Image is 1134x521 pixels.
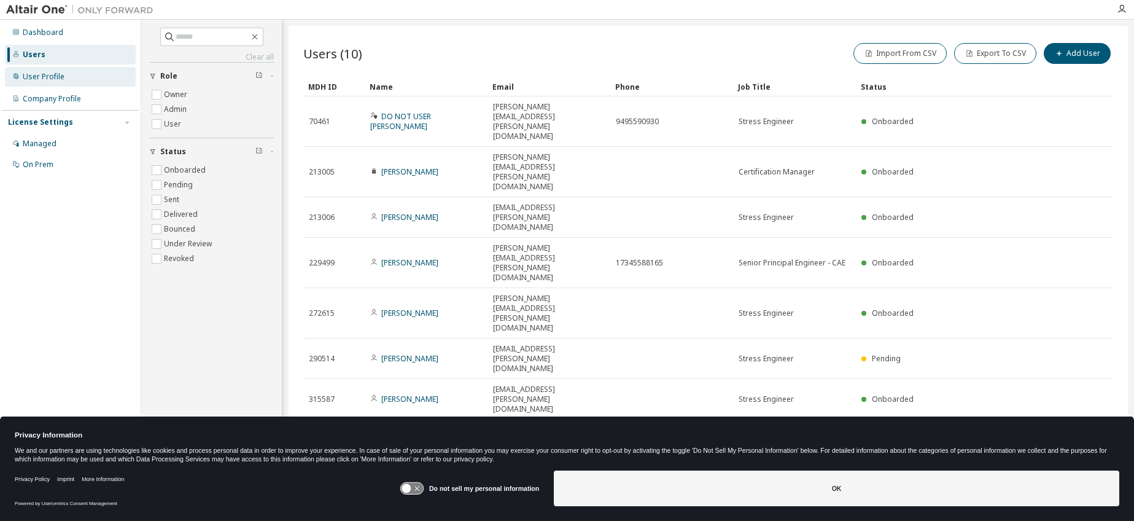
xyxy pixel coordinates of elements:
[309,167,335,177] span: 213005
[493,243,605,283] span: [PERSON_NAME][EMAIL_ADDRESS][PERSON_NAME][DOMAIN_NAME]
[23,50,45,60] div: Users
[616,258,663,268] span: 17345588165
[493,152,605,192] span: [PERSON_NAME][EMAIL_ADDRESS][PERSON_NAME][DOMAIN_NAME]
[493,294,605,333] span: [PERSON_NAME][EMAIL_ADDRESS][PERSON_NAME][DOMAIN_NAME]
[872,166,914,177] span: Onboarded
[739,167,815,177] span: Certification Manager
[164,192,182,207] label: Sent
[303,45,362,62] span: Users (10)
[493,203,605,232] span: [EMAIL_ADDRESS][PERSON_NAME][DOMAIN_NAME]
[370,111,431,131] a: DO NOT USER [PERSON_NAME]
[23,28,63,37] div: Dashboard
[370,77,483,96] div: Name
[309,394,335,404] span: 315587
[381,353,438,364] a: [PERSON_NAME]
[164,117,184,131] label: User
[255,71,263,81] span: Clear filter
[6,4,160,16] img: Altair One
[381,394,438,404] a: [PERSON_NAME]
[493,344,605,374] span: [EMAIL_ADDRESS][PERSON_NAME][DOMAIN_NAME]
[23,160,53,170] div: On Prem
[381,257,438,268] a: [PERSON_NAME]
[739,394,794,404] span: Stress Engineer
[164,102,189,117] label: Admin
[615,77,728,96] div: Phone
[872,212,914,222] span: Onboarded
[309,354,335,364] span: 290514
[255,147,263,157] span: Clear filter
[872,116,914,127] span: Onboarded
[149,138,274,165] button: Status
[309,117,330,127] span: 70461
[872,257,914,268] span: Onboarded
[861,77,1049,96] div: Status
[381,212,438,222] a: [PERSON_NAME]
[739,117,794,127] span: Stress Engineer
[149,52,274,62] a: Clear all
[492,77,605,96] div: Email
[872,308,914,318] span: Onboarded
[739,308,794,318] span: Stress Engineer
[164,178,195,192] label: Pending
[149,63,274,90] button: Role
[616,117,659,127] span: 9495590930
[309,258,335,268] span: 229499
[381,166,438,177] a: [PERSON_NAME]
[160,71,177,81] span: Role
[23,94,81,104] div: Company Profile
[493,102,605,141] span: [PERSON_NAME][EMAIL_ADDRESS][PERSON_NAME][DOMAIN_NAME]
[309,213,335,222] span: 213006
[739,354,794,364] span: Stress Engineer
[23,139,56,149] div: Managed
[872,353,901,364] span: Pending
[160,147,186,157] span: Status
[164,87,190,102] label: Owner
[164,207,200,222] label: Delivered
[164,222,198,237] label: Bounced
[308,77,360,96] div: MDH ID
[1044,43,1111,64] button: Add User
[954,43,1036,64] button: Export To CSV
[853,43,947,64] button: Import From CSV
[738,77,851,96] div: Job Title
[164,251,196,266] label: Revoked
[493,385,605,414] span: [EMAIL_ADDRESS][PERSON_NAME][DOMAIN_NAME]
[8,117,73,127] div: License Settings
[381,308,438,318] a: [PERSON_NAME]
[164,237,214,251] label: Under Review
[739,213,794,222] span: Stress Engineer
[164,163,208,178] label: Onboarded
[309,308,335,318] span: 272615
[739,258,845,268] span: Senior Principal Engineer - CAE
[23,72,64,82] div: User Profile
[872,394,914,404] span: Onboarded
